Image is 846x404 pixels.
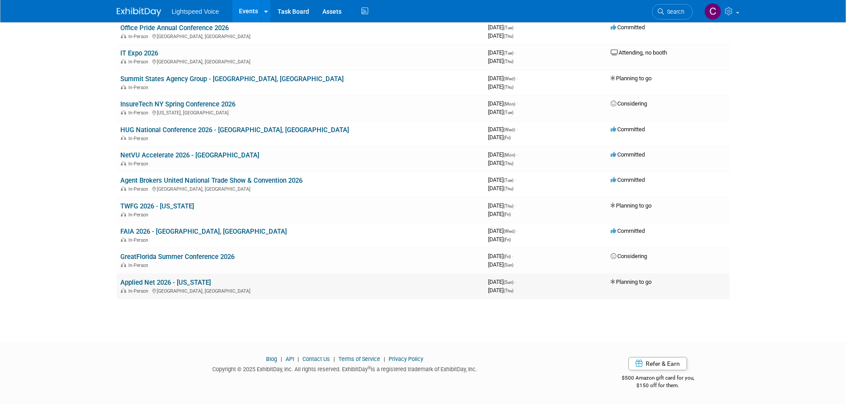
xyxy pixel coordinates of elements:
span: [DATE] [488,83,513,90]
span: (Thu) [504,161,513,166]
a: InsureTech NY Spring Conference 2026 [120,100,235,108]
span: Planning to go [611,202,651,209]
span: | [331,356,337,362]
span: Lightspeed Voice [172,8,219,15]
span: Search [664,8,684,15]
span: (Fri) [504,212,511,217]
span: Committed [611,151,645,158]
span: Attending, no booth [611,49,667,56]
img: In-Person Event [121,263,126,267]
span: (Wed) [504,127,515,132]
img: In-Person Event [121,110,126,114]
a: Summit States Agency Group - [GEOGRAPHIC_DATA], [GEOGRAPHIC_DATA] [120,75,344,83]
span: [DATE] [488,109,513,115]
span: (Tue) [504,51,513,55]
span: [DATE] [488,227,518,234]
span: (Thu) [504,186,513,191]
a: IT Expo 2026 [120,49,158,57]
span: [DATE] [488,185,513,192]
span: Planning to go [611,278,651,285]
span: - [515,177,516,183]
span: [DATE] [488,134,511,141]
span: - [516,227,518,234]
span: - [515,49,516,56]
a: Blog [266,356,277,362]
div: Copyright © 2025 ExhibitDay, Inc. All rights reserved. ExhibitDay is a registered trademark of Ex... [117,363,573,373]
span: (Thu) [504,34,513,39]
a: TWFG 2026 - [US_STATE] [120,202,194,210]
img: ExhibitDay [117,8,161,16]
span: | [381,356,387,362]
span: (Fri) [504,135,511,140]
span: Considering [611,253,647,259]
span: [DATE] [488,211,511,217]
a: GreatFlorida Summer Conference 2026 [120,253,234,261]
span: Committed [611,177,645,183]
span: In-Person [128,161,151,167]
span: [DATE] [488,100,518,107]
div: [GEOGRAPHIC_DATA], [GEOGRAPHIC_DATA] [120,185,481,192]
span: [DATE] [488,58,513,64]
span: [DATE] [488,236,511,243]
span: (Thu) [504,204,513,208]
a: Refer & Earn [628,357,687,370]
span: [DATE] [488,32,513,39]
span: [DATE] [488,287,513,294]
div: [GEOGRAPHIC_DATA], [GEOGRAPHIC_DATA] [120,32,481,39]
span: [DATE] [488,49,516,56]
span: In-Person [128,59,151,65]
span: (Thu) [504,288,513,293]
span: - [512,253,513,259]
span: In-Person [128,263,151,268]
span: [DATE] [488,75,518,82]
span: - [516,75,518,82]
img: In-Person Event [121,85,126,89]
a: Terms of Service [338,356,380,362]
span: [DATE] [488,126,518,133]
span: - [516,126,518,133]
img: In-Person Event [121,161,126,165]
img: In-Person Event [121,212,126,216]
span: [DATE] [488,253,513,259]
img: In-Person Event [121,186,126,191]
div: $500 Amazon gift card for you, [586,369,730,389]
span: (Wed) [504,229,515,234]
span: In-Person [128,136,151,141]
img: In-Person Event [121,59,126,63]
span: (Mon) [504,153,515,157]
span: (Fri) [504,254,511,259]
span: In-Person [128,34,151,39]
span: | [278,356,284,362]
a: NetVU Accelerate 2026 - [GEOGRAPHIC_DATA] [120,151,259,159]
span: (Mon) [504,102,515,106]
span: [DATE] [488,261,513,268]
span: [DATE] [488,202,516,209]
div: [US_STATE], [GEOGRAPHIC_DATA] [120,109,481,116]
span: (Thu) [504,85,513,90]
a: Privacy Policy [389,356,423,362]
img: Christopher Taylor [704,3,721,20]
img: In-Person Event [121,237,126,242]
span: [DATE] [488,151,518,158]
a: Contact Us [302,356,330,362]
span: [DATE] [488,278,516,285]
div: $150 off for them. [586,382,730,389]
span: [DATE] [488,160,513,166]
span: Considering [611,100,647,107]
span: (Tue) [504,178,513,183]
div: [GEOGRAPHIC_DATA], [GEOGRAPHIC_DATA] [120,58,481,65]
span: In-Person [128,186,151,192]
span: In-Person [128,288,151,294]
a: API [286,356,294,362]
a: FAIA 2026 - [GEOGRAPHIC_DATA], [GEOGRAPHIC_DATA] [120,227,287,235]
span: In-Person [128,85,151,90]
span: Committed [611,227,645,234]
img: In-Person Event [121,288,126,293]
span: Committed [611,24,645,31]
a: Applied Net 2026 - [US_STATE] [120,278,211,286]
span: (Tue) [504,25,513,30]
a: Search [652,4,693,20]
span: In-Person [128,237,151,243]
span: (Fri) [504,237,511,242]
span: (Tue) [504,110,513,115]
